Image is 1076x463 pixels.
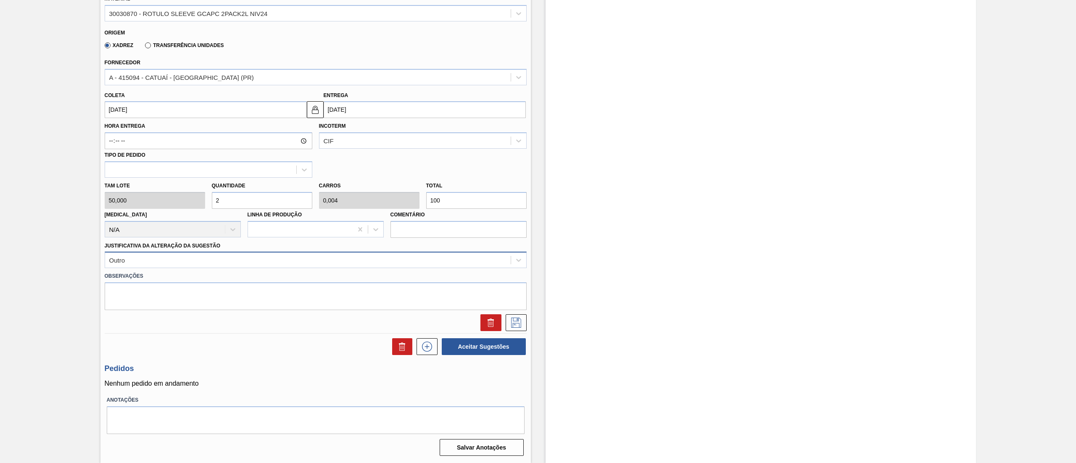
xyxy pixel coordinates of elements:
[109,257,125,264] div: Outro
[388,338,412,355] div: Excluir Sugestões
[109,74,254,81] div: A - 415094 - CATUAÍ - [GEOGRAPHIC_DATA] (PR)
[324,101,526,118] input: dd/mm/yyyy
[324,137,334,145] div: CIF
[145,42,224,48] label: Transferência Unidades
[438,337,527,356] div: Aceitar Sugestões
[426,183,443,189] label: Total
[105,270,527,282] label: Observações
[501,314,527,331] div: Salvar Sugestão
[105,120,312,132] label: Hora Entrega
[442,338,526,355] button: Aceitar Sugestões
[412,338,438,355] div: Nova sugestão
[319,183,341,189] label: Carros
[105,380,527,387] p: Nenhum pedido em andamento
[248,212,302,218] label: Linha de Produção
[324,92,348,98] label: Entrega
[105,92,125,98] label: Coleta
[310,105,320,115] img: locked
[105,243,221,249] label: Justificativa da Alteração da Sugestão
[319,123,346,129] label: Incoterm
[105,364,527,373] h3: Pedidos
[105,60,140,66] label: Fornecedor
[476,314,501,331] div: Excluir Sugestão
[390,209,527,221] label: Comentário
[105,101,307,118] input: dd/mm/yyyy
[107,394,525,406] label: Anotações
[105,30,125,36] label: Origem
[307,101,324,118] button: locked
[105,180,205,192] label: Tam lote
[105,212,147,218] label: [MEDICAL_DATA]
[212,183,245,189] label: Quantidade
[109,10,268,17] div: 30030870 - ROTULO SLEEVE GCAPC 2PACK2L NIV24
[105,42,134,48] label: Xadrez
[105,152,145,158] label: Tipo de pedido
[440,439,524,456] button: Salvar Anotações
